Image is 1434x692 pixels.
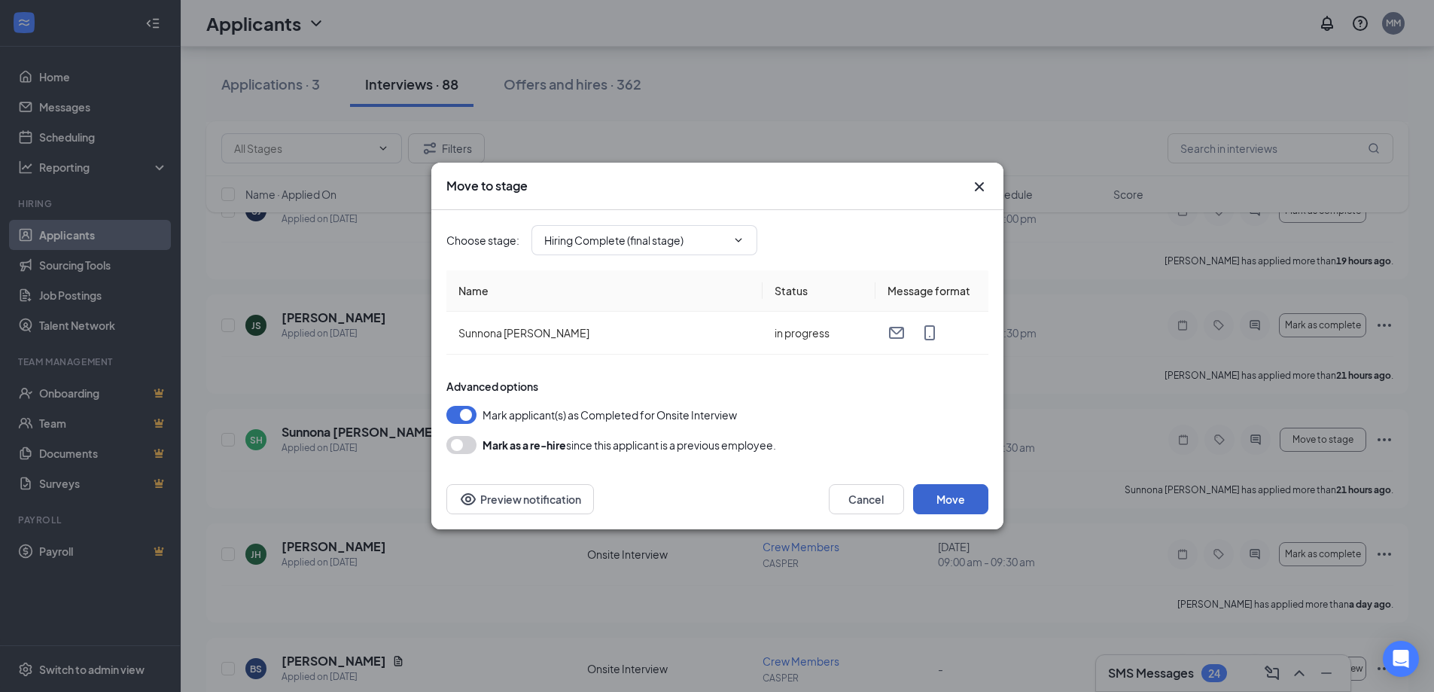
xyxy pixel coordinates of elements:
th: Message format [875,270,988,312]
svg: Email [887,324,906,342]
button: Move [913,484,988,514]
div: Advanced options [446,379,988,394]
td: in progress [763,312,875,355]
button: Close [970,178,988,196]
span: Mark applicant(s) as Completed for Onsite Interview [483,406,737,424]
svg: Eye [459,490,477,508]
svg: ChevronDown [732,234,744,246]
div: Open Intercom Messenger [1383,641,1419,677]
span: Sunnona [PERSON_NAME] [458,326,589,340]
th: Status [763,270,875,312]
svg: MobileSms [921,324,939,342]
span: Choose stage : [446,232,519,248]
th: Name [446,270,763,312]
h3: Move to stage [446,178,528,194]
button: Cancel [829,484,904,514]
div: since this applicant is a previous employee. [483,436,776,454]
svg: Cross [970,178,988,196]
button: Preview notificationEye [446,484,594,514]
b: Mark as a re-hire [483,438,566,452]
